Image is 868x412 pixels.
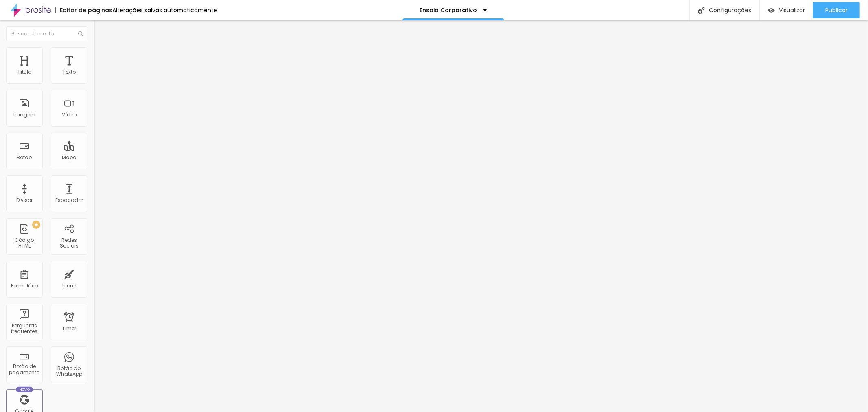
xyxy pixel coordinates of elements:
button: Visualizar [760,2,813,18]
div: Botão [17,155,32,160]
div: Novo [16,387,33,392]
div: Título [17,69,31,75]
span: Publicar [825,7,848,13]
div: Botão do WhatsApp [53,366,85,377]
div: Código HTML [8,237,40,249]
div: Divisor [16,197,33,203]
div: Redes Sociais [53,237,85,249]
div: Timer [62,326,76,331]
div: Imagem [13,112,35,118]
div: Ícone [62,283,77,289]
img: view-1.svg [768,7,775,14]
div: Formulário [11,283,38,289]
div: Vídeo [62,112,77,118]
p: Ensaio Corporativo [420,7,477,13]
div: Editor de páginas [55,7,112,13]
div: Perguntas frequentes [8,323,40,335]
div: Mapa [62,155,77,160]
button: Publicar [813,2,860,18]
div: Espaçador [55,197,83,203]
img: Icone [698,7,705,14]
div: Alterações salvas automaticamente [112,7,217,13]
img: Icone [78,31,83,36]
input: Buscar elemento [6,26,87,41]
div: Texto [63,69,76,75]
span: Visualizar [779,7,805,13]
div: Botão de pagamento [8,364,40,375]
